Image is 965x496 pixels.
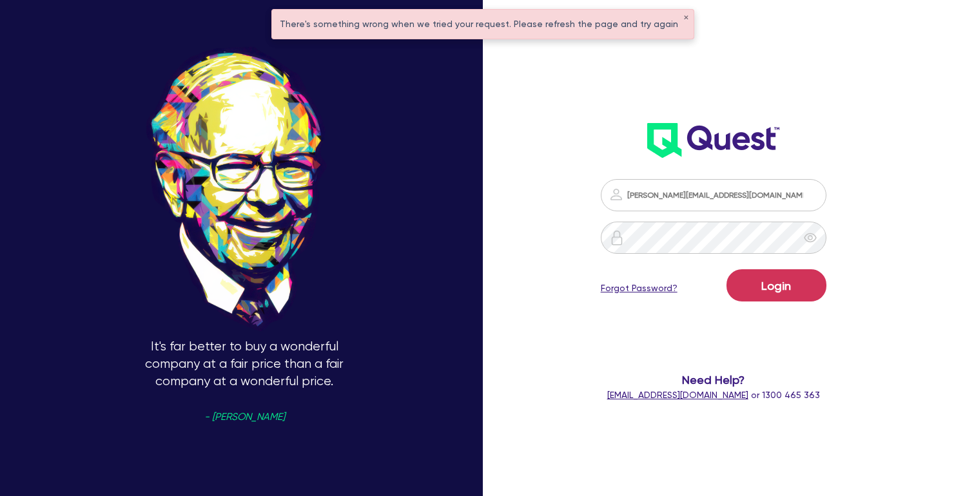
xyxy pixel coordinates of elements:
[726,269,826,301] button: Login
[804,231,817,244] span: eye
[683,15,688,21] button: ✕
[601,281,677,295] a: Forgot Password?
[647,123,779,158] img: wH2k97JdezQIQAAAABJRU5ErkJggg==
[607,390,748,400] a: [EMAIL_ADDRESS][DOMAIN_NAME]
[607,390,820,400] span: or 1300 465 363
[609,230,625,245] img: icon-password
[601,179,826,211] input: Email address
[204,412,285,422] span: - [PERSON_NAME]
[609,187,624,202] img: icon-password
[589,371,838,388] span: Need Help?
[272,10,694,39] div: There's something wrong when we tried your request. Please refresh the page and try again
